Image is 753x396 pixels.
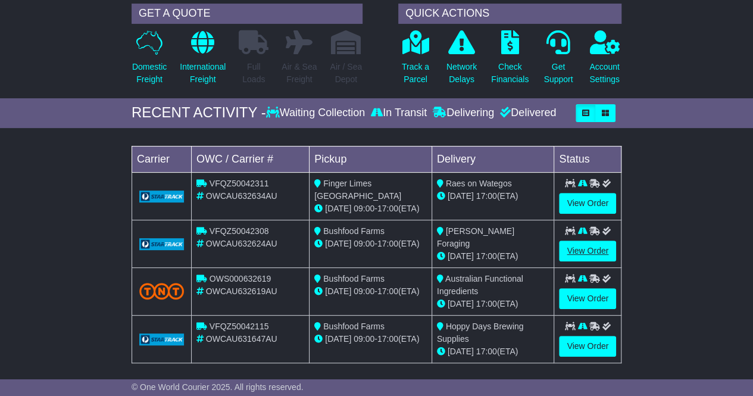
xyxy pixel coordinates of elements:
[206,334,277,344] span: OWCAU631647AU
[446,30,477,92] a: NetworkDelays
[354,286,374,296] span: 09:00
[314,285,427,298] div: - (ETA)
[323,226,385,236] span: Bushfood Farms
[437,190,549,202] div: (ETA)
[266,107,368,120] div: Waiting Collection
[206,191,277,201] span: OWCAU632634AU
[554,146,621,172] td: Status
[191,146,309,172] td: OWC / Carrier #
[559,336,616,357] a: View Order
[448,347,474,356] span: [DATE]
[437,322,524,344] span: Hoppy Days Brewing Supplies
[589,61,620,86] p: Account Settings
[446,179,512,188] span: Raes on Wategos
[132,4,363,24] div: GET A QUOTE
[314,179,401,201] span: Finger Limes [GEOGRAPHIC_DATA]
[132,61,167,86] p: Domestic Freight
[132,382,304,392] span: © One World Courier 2025. All rights reserved.
[210,274,271,283] span: OWS000632619
[323,274,385,283] span: Bushfood Farms
[559,193,616,214] a: View Order
[354,334,374,344] span: 09:00
[401,30,430,92] a: Track aParcel
[139,333,184,345] img: GetCarrierServiceLogo
[437,298,549,310] div: (ETA)
[354,239,374,248] span: 09:00
[448,251,474,261] span: [DATE]
[132,30,167,92] a: DomesticFreight
[368,107,430,120] div: In Transit
[323,322,385,331] span: Bushfood Farms
[132,104,266,121] div: RECENT ACTIVITY -
[432,146,554,172] td: Delivery
[476,347,497,356] span: 17:00
[314,238,427,250] div: - (ETA)
[210,226,269,236] span: VFQZ50042308
[476,299,497,308] span: 17:00
[139,238,184,250] img: GetCarrierServiceLogo
[139,283,184,299] img: TNT_Domestic.png
[589,30,620,92] a: AccountSettings
[325,286,351,296] span: [DATE]
[377,204,398,213] span: 17:00
[325,334,351,344] span: [DATE]
[210,179,269,188] span: VFQZ50042311
[132,146,191,172] td: Carrier
[446,61,477,86] p: Network Delays
[543,61,573,86] p: Get Support
[437,345,549,358] div: (ETA)
[330,61,362,86] p: Air / Sea Depot
[476,251,497,261] span: 17:00
[491,61,529,86] p: Check Financials
[210,322,269,331] span: VFQZ50042115
[282,61,317,86] p: Air & Sea Freight
[377,286,398,296] span: 17:00
[325,239,351,248] span: [DATE]
[402,61,429,86] p: Track a Parcel
[206,239,277,248] span: OWCAU632624AU
[437,226,514,248] span: [PERSON_NAME] Foraging
[448,191,474,201] span: [DATE]
[490,30,529,92] a: CheckFinancials
[437,250,549,263] div: (ETA)
[206,286,277,296] span: OWCAU632619AU
[476,191,497,201] span: 17:00
[310,146,432,172] td: Pickup
[354,204,374,213] span: 09:00
[543,30,573,92] a: GetSupport
[377,334,398,344] span: 17:00
[180,61,226,86] p: International Freight
[139,191,184,202] img: GetCarrierServiceLogo
[559,241,616,261] a: View Order
[430,107,497,120] div: Delivering
[377,239,398,248] span: 17:00
[437,274,523,296] span: Australian Functional Ingredients
[325,204,351,213] span: [DATE]
[314,202,427,215] div: - (ETA)
[239,61,268,86] p: Full Loads
[448,299,474,308] span: [DATE]
[497,107,556,120] div: Delivered
[559,288,616,309] a: View Order
[314,333,427,345] div: - (ETA)
[398,4,621,24] div: QUICK ACTIONS
[179,30,226,92] a: InternationalFreight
